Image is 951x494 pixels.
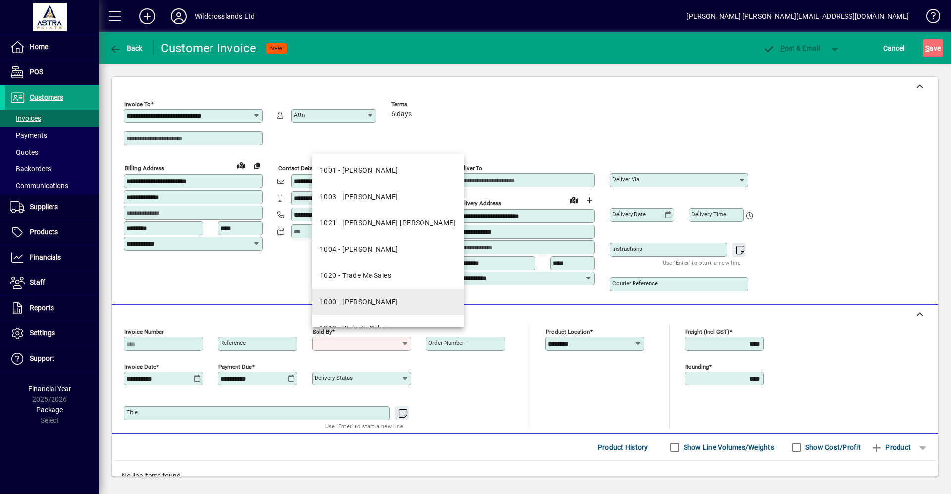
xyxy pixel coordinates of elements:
mat-option: 1000 - Wayne Andrews [312,289,464,315]
a: Financials [5,245,99,270]
div: 1001 - [PERSON_NAME] [320,165,398,176]
a: Settings [5,321,99,346]
div: 1020 - Trade Me Sales [320,271,391,281]
mat-hint: Use 'Enter' to start a new line [325,420,403,432]
span: Invoices [10,114,41,122]
span: Quotes [10,148,38,156]
mat-label: Invoice number [124,329,164,335]
button: Profile [163,7,195,25]
mat-label: Delivery status [315,374,353,381]
mat-hint: Use 'Enter' to start a new line [663,257,740,268]
button: Add [131,7,163,25]
mat-option: 1001 - Lisa Cross [312,158,464,184]
mat-option: 1003 - Lucas Cross [312,184,464,210]
span: 6 days [391,110,412,118]
mat-label: Order number [428,339,464,346]
a: Knowledge Base [919,2,939,34]
div: Customer Invoice [161,40,257,56]
mat-label: Title [126,409,138,416]
a: Quotes [5,144,99,161]
button: Choose address [581,192,597,208]
button: Product [866,439,916,456]
button: Product History [594,439,652,456]
a: Communications [5,177,99,194]
mat-label: Rounding [685,363,709,370]
span: Product [871,439,911,455]
span: Customers [30,93,63,101]
span: Products [30,228,58,236]
span: Communications [10,182,68,190]
button: Back [107,39,145,57]
span: ave [925,40,941,56]
div: 1000 - [PERSON_NAME] [320,297,398,307]
span: Suppliers [30,203,58,211]
div: 1003 - [PERSON_NAME] [320,192,398,202]
mat-label: Reference [220,339,246,346]
button: Save [923,39,943,57]
span: POS [30,68,43,76]
mat-label: Payment due [218,363,252,370]
a: Invoices [5,110,99,127]
span: Financial Year [28,385,71,393]
mat-option: 1021 - Mark Cathie [312,210,464,236]
span: Terms [391,101,451,108]
mat-label: Freight (incl GST) [685,329,729,335]
span: Staff [30,278,45,286]
div: [PERSON_NAME] [PERSON_NAME][EMAIL_ADDRESS][DOMAIN_NAME] [687,8,909,24]
div: No line items found [112,461,938,491]
mat-label: Deliver via [612,176,639,183]
a: Products [5,220,99,245]
mat-option: 1010 - Website Sales [312,315,464,341]
span: NEW [270,45,283,52]
span: Backorders [10,165,51,173]
span: Payments [10,131,47,139]
span: Back [109,44,143,52]
mat-option: 1004 - Spencer Cross [312,236,464,263]
a: Suppliers [5,195,99,220]
span: Support [30,354,54,362]
span: Package [36,406,63,414]
mat-label: Invoice To [124,101,151,108]
mat-label: Attn [294,111,305,118]
mat-label: Invoice date [124,363,156,370]
div: 1021 - [PERSON_NAME] [PERSON_NAME] [320,218,456,228]
mat-label: Sold by [313,329,332,335]
a: Backorders [5,161,99,177]
div: Wildcrosslands Ltd [195,8,255,24]
span: P [780,44,785,52]
mat-label: Instructions [612,245,642,252]
a: Payments [5,127,99,144]
label: Show Cost/Profit [803,442,861,452]
a: Reports [5,296,99,321]
mat-label: Delivery time [691,211,726,218]
span: Settings [30,329,55,337]
mat-label: Courier Reference [612,280,658,287]
a: View on map [233,157,249,173]
mat-label: Product location [546,329,590,335]
button: Copy to Delivery address [249,158,265,173]
div: 1004 - [PERSON_NAME] [320,244,398,255]
span: Product History [598,439,648,455]
a: View on map [566,192,581,208]
a: Home [5,35,99,59]
span: Reports [30,304,54,312]
mat-label: Deliver To [457,165,482,172]
span: Cancel [883,40,905,56]
label: Show Line Volumes/Weights [682,442,774,452]
a: Support [5,346,99,371]
span: Home [30,43,48,51]
span: Financials [30,253,61,261]
a: POS [5,60,99,85]
button: Cancel [881,39,907,57]
button: Post & Email [758,39,825,57]
mat-label: Delivery date [612,211,646,218]
a: Staff [5,271,99,295]
span: ost & Email [763,44,820,52]
app-page-header-button: Back [99,39,154,57]
span: S [925,44,929,52]
mat-option: 1020 - Trade Me Sales [312,263,464,289]
div: 1010 - Website Sales [320,323,387,333]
